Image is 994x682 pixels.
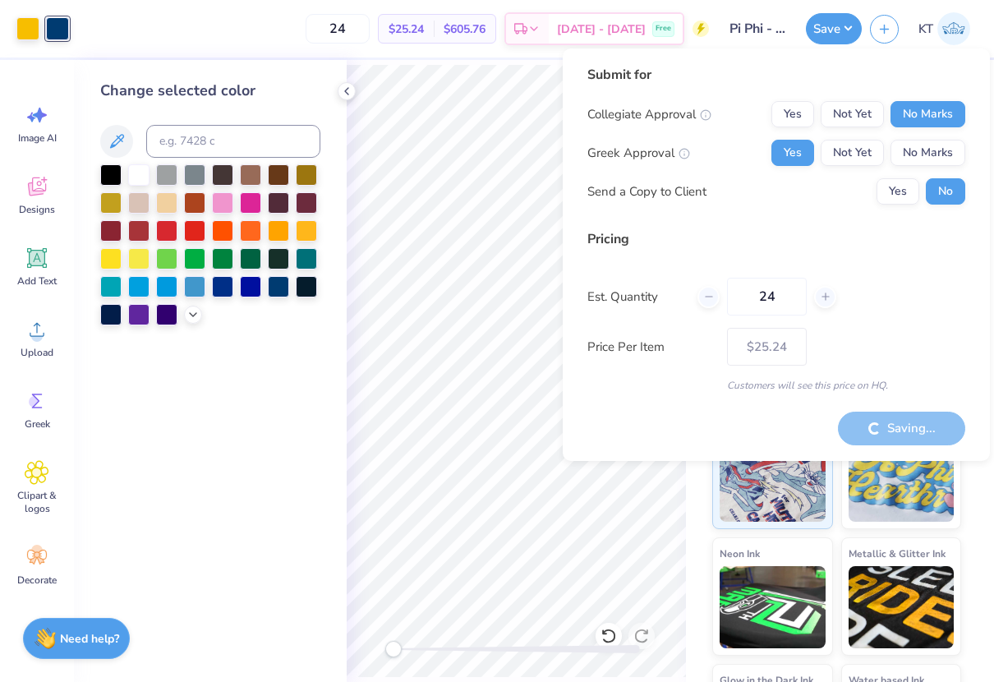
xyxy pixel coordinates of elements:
[587,229,965,249] div: Pricing
[849,440,955,522] img: Puff Ink
[771,140,814,166] button: Yes
[849,566,955,648] img: Metallic & Glitter Ink
[25,417,50,431] span: Greek
[587,65,965,85] div: Submit for
[918,20,933,39] span: KT
[19,203,55,216] span: Designs
[877,178,919,205] button: Yes
[557,21,646,38] span: [DATE] - [DATE]
[587,288,685,306] label: Est. Quantity
[720,545,760,562] span: Neon Ink
[146,125,320,158] input: e.g. 7428 c
[656,23,671,35] span: Free
[890,140,965,166] button: No Marks
[587,144,690,163] div: Greek Approval
[21,346,53,359] span: Upload
[587,378,965,393] div: Customers will see this price on HQ.
[890,101,965,127] button: No Marks
[821,140,884,166] button: Not Yet
[911,12,978,45] a: KT
[821,101,884,127] button: Not Yet
[937,12,970,45] img: Karen Tian
[587,105,711,124] div: Collegiate Approval
[17,274,57,288] span: Add Text
[18,131,57,145] span: Image AI
[385,641,402,657] div: Accessibility label
[727,278,807,316] input: – –
[771,101,814,127] button: Yes
[926,178,965,205] button: No
[389,21,424,38] span: $25.24
[720,566,826,648] img: Neon Ink
[10,489,64,515] span: Clipart & logos
[444,21,485,38] span: $605.76
[100,80,320,102] div: Change selected color
[587,182,706,201] div: Send a Copy to Client
[806,13,862,44] button: Save
[17,574,57,587] span: Decorate
[306,14,370,44] input: – –
[587,338,715,357] label: Price Per Item
[849,545,946,562] span: Metallic & Glitter Ink
[717,12,798,45] input: Untitled Design
[60,631,119,647] strong: Need help?
[720,440,826,522] img: Standard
